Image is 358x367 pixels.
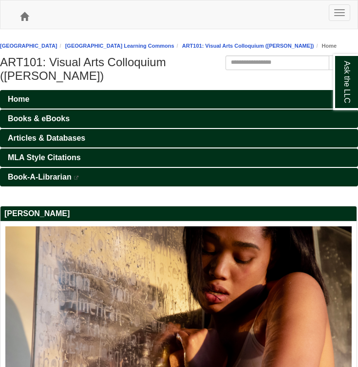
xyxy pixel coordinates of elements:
[8,134,85,142] span: Articles & Databases
[8,114,70,123] span: Books & eBooks
[8,95,29,103] span: Home
[314,41,337,51] li: Home
[8,173,72,181] span: Book-A-Librarian
[74,176,79,180] i: This link opens in a new window
[329,55,358,70] button: Search
[0,206,357,221] h2: [PERSON_NAME]
[8,153,81,162] span: MLA Style Citations
[182,43,314,49] a: ART101: Visual Arts Colloquium ([PERSON_NAME])
[65,43,174,49] a: [GEOGRAPHIC_DATA] Learning Commons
